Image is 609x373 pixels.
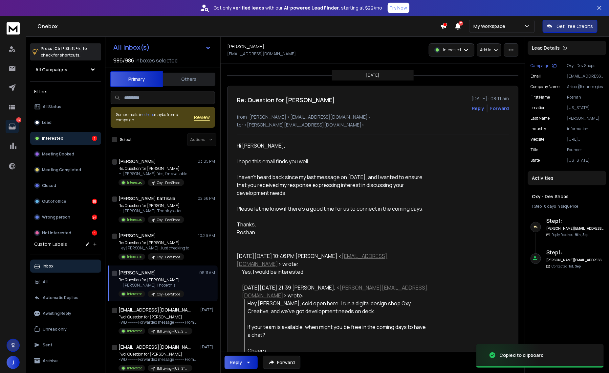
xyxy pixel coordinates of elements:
p: Lead Details [532,45,560,51]
h1: [PERSON_NAME] [119,269,156,276]
button: Closed [30,179,101,192]
span: others [142,112,154,117]
p: State [531,158,540,163]
div: Yes, I would be interested. [242,268,428,276]
p: Oxy - Dev Shops [567,63,604,68]
p: Re: Question for [PERSON_NAME] [119,166,187,171]
p: Automatic Replies [43,295,78,300]
h6: Step 1 : [546,217,604,225]
button: Unread only [30,323,101,336]
span: 1st, Sep [569,264,581,268]
p: Hey [PERSON_NAME], Just checking to [119,245,189,251]
p: Interested [443,47,461,53]
button: Automatic Replies [30,291,101,304]
p: Hi [PERSON_NAME], I hope this [119,283,184,288]
button: Awaiting Reply [30,307,101,320]
h1: [PERSON_NAME] [119,158,156,165]
div: Some emails in maybe from a campaign [116,112,194,123]
button: Sent [30,338,101,352]
button: Try Now [388,3,409,13]
p: Interested [127,217,142,222]
p: to: <[PERSON_NAME][EMAIL_ADDRESS][DOMAIN_NAME]> [237,122,509,128]
button: Reply [225,356,258,369]
p: Campaign [531,63,550,68]
h6: [PERSON_NAME][EMAIL_ADDRESS][DOMAIN_NAME] [546,226,604,231]
h3: Inboxes selected [136,57,178,64]
p: FWD ---------- Forwarded message --------- From: [PERSON_NAME] [119,357,197,362]
h6: [PERSON_NAME][EMAIL_ADDRESS][DOMAIN_NAME] [546,258,604,263]
div: Please let me know if there's a good time for us to connect in the coming days. [237,205,428,213]
p: Hi [PERSON_NAME], Thank you for [119,208,184,214]
img: logo [7,22,20,35]
p: Company Name [531,84,559,89]
div: I hope this email finds you well. [237,157,428,165]
h1: [PERSON_NAME] Kattikala [119,195,175,202]
p: Lead [42,120,52,125]
p: Arisen Technologies [567,84,604,89]
div: Roshan [237,228,428,236]
p: Fwd: Question for [PERSON_NAME] [119,352,197,357]
button: Inbox [30,260,101,273]
p: Re: Question for [PERSON_NAME] [119,240,189,245]
span: Ctrl + Shift + k [54,45,81,52]
span: 9th, Sep [575,232,588,237]
p: Reply Received [552,232,588,237]
p: Out of office [42,199,66,204]
button: Lead [30,116,101,129]
button: Primary [110,71,163,87]
div: 18 [92,199,97,204]
div: Copied to clipboard [499,352,544,359]
p: [URL][DOMAIN_NAME] [567,137,604,142]
button: Interested1 [30,132,101,145]
p: Closed [42,183,56,188]
span: J [7,356,20,369]
p: Email [531,74,541,79]
p: Re: Question for [PERSON_NAME] [119,277,184,283]
button: All [30,275,101,289]
p: Fwd: Question for [PERSON_NAME] [119,315,197,320]
div: Activities [528,171,606,185]
p: Contacted [552,264,581,269]
p: [DATE] [366,73,379,78]
h1: Oxy - Dev Shops [532,193,602,200]
div: [DATE][DATE] 21:39 [PERSON_NAME], < > wrote: [242,284,428,299]
button: All Inbox(s) [108,41,216,54]
p: All [43,279,48,285]
div: Cheers, [248,347,428,355]
p: Get only with our starting at $22/mo [214,5,382,11]
p: Awaiting Reply [43,311,71,316]
p: FWD ---------- Forwarded message --------- From: [PERSON_NAME] [119,320,197,325]
button: Out of office18 [30,195,101,208]
h1: Re: Question for [PERSON_NAME] [237,95,335,105]
button: Archive [30,354,101,367]
h1: [PERSON_NAME] [227,43,264,50]
div: Hi [PERSON_NAME], [237,142,428,150]
span: 50 [459,21,463,26]
p: information technology & services [567,126,604,131]
p: from: [PERSON_NAME] <[EMAIL_ADDRESS][DOMAIN_NAME]> [237,114,509,120]
p: Add to [480,47,491,53]
h3: Filters [30,87,101,96]
p: Interested [42,136,63,141]
p: Meeting Booked [42,152,74,157]
p: [US_STATE] [567,158,604,163]
p: 102 [16,117,21,123]
div: Thanks, [237,221,428,228]
p: Unread only [43,327,67,332]
p: IMI Living -[US_STATE] HNWI_ [157,366,188,371]
strong: verified leads [233,5,264,11]
div: If your team is available, when might you be free in the coming days to have a chat? [248,323,428,339]
button: All Campaigns [30,63,101,76]
div: 59 [92,230,97,236]
p: IMI Living -[US_STATE] HNWI_ [157,329,188,334]
button: Wrong person24 [30,211,101,224]
p: Get Free Credits [556,23,593,30]
div: Hey [PERSON_NAME], cold open here. I run a digital design shop Oxy Creative, and we’ve got develo... [248,299,428,315]
p: Interested [127,254,142,259]
button: All Status [30,100,101,113]
h1: All Inbox(s) [113,44,150,51]
button: Others [163,72,215,86]
span: 1 Step [532,203,542,209]
h6: Step 1 : [546,248,604,256]
p: Interested [127,291,142,296]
